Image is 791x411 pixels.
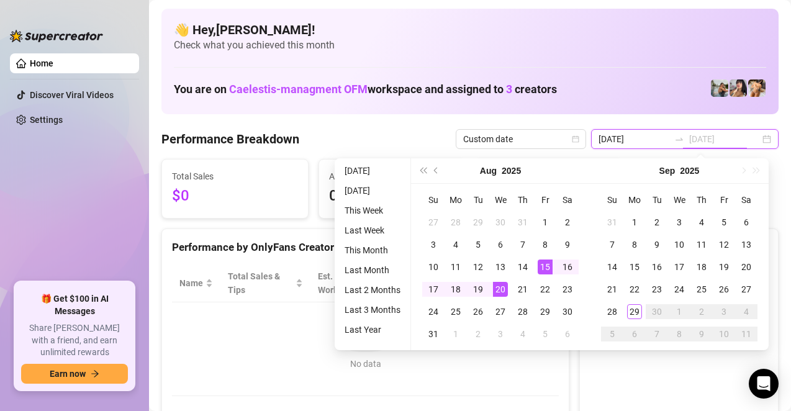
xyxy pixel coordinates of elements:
[538,215,553,230] div: 1
[422,323,445,345] td: 2025-08-31
[739,260,754,274] div: 20
[515,327,530,341] div: 4
[735,323,757,345] td: 2025-10-11
[21,364,128,384] button: Earn nowarrow-right
[601,256,623,278] td: 2025-09-14
[493,237,508,252] div: 6
[627,215,642,230] div: 1
[739,304,754,319] div: 4
[713,256,735,278] td: 2025-09-19
[340,223,405,238] li: Last Week
[512,323,534,345] td: 2025-09-04
[735,233,757,256] td: 2025-09-13
[229,83,368,96] span: Caelestis-managment OFM
[572,135,579,143] span: calendar
[172,239,559,256] div: Performance by OnlyFans Creator
[646,278,668,300] td: 2025-09-23
[534,233,556,256] td: 2025-08-08
[538,237,553,252] div: 8
[318,269,384,297] div: Est. Hours Worked
[556,278,579,300] td: 2025-08-23
[512,278,534,300] td: 2025-08-21
[668,323,690,345] td: 2025-10-08
[30,58,53,68] a: Home
[605,304,620,319] div: 28
[489,189,512,211] th: We
[649,282,664,297] div: 23
[179,276,203,290] span: Name
[340,203,405,218] li: This Week
[426,260,441,274] div: 10
[713,323,735,345] td: 2025-10-10
[340,282,405,297] li: Last 2 Months
[184,357,546,371] div: No data
[467,211,489,233] td: 2025-07-29
[489,256,512,278] td: 2025-08-13
[174,21,766,38] h4: 👋 Hey, [PERSON_NAME] !
[646,323,668,345] td: 2025-10-07
[467,233,489,256] td: 2025-08-05
[172,264,220,302] th: Name
[556,256,579,278] td: 2025-08-16
[448,282,463,297] div: 18
[493,304,508,319] div: 27
[690,189,713,211] th: Th
[426,215,441,230] div: 27
[30,115,63,125] a: Settings
[713,189,735,211] th: Fr
[649,237,664,252] div: 9
[690,323,713,345] td: 2025-10-09
[735,300,757,323] td: 2025-10-04
[739,327,754,341] div: 11
[668,278,690,300] td: 2025-09-24
[340,302,405,317] li: Last 3 Months
[512,211,534,233] td: 2025-07-31
[422,256,445,278] td: 2025-08-10
[422,189,445,211] th: Su
[623,278,646,300] td: 2025-09-22
[690,278,713,300] td: 2025-09-25
[172,184,298,208] span: $0
[426,282,441,297] div: 17
[50,369,86,379] span: Earn now
[601,211,623,233] td: 2025-08-31
[512,300,534,323] td: 2025-08-28
[672,260,687,274] div: 17
[329,169,455,183] span: Active Chats
[560,260,575,274] div: 16
[646,256,668,278] td: 2025-09-16
[674,134,684,144] span: swap-right
[220,264,310,302] th: Total Sales & Tips
[716,327,731,341] div: 10
[556,300,579,323] td: 2025-08-30
[672,237,687,252] div: 10
[329,184,455,208] span: 0
[623,300,646,323] td: 2025-09-29
[463,130,579,148] span: Custom date
[512,189,534,211] th: Th
[668,300,690,323] td: 2025-10-01
[467,300,489,323] td: 2025-08-26
[627,260,642,274] div: 15
[534,189,556,211] th: Fr
[426,304,441,319] div: 24
[515,282,530,297] div: 21
[730,79,747,97] img: Babydanix
[659,158,676,183] button: Choose a month
[672,282,687,297] div: 24
[646,211,668,233] td: 2025-09-02
[623,256,646,278] td: 2025-09-15
[502,158,521,183] button: Choose a year
[601,323,623,345] td: 2025-10-05
[445,189,467,211] th: Mo
[228,269,293,297] span: Total Sales & Tips
[445,323,467,345] td: 2025-09-01
[340,163,405,178] li: [DATE]
[605,282,620,297] div: 21
[627,304,642,319] div: 29
[694,260,709,274] div: 18
[560,327,575,341] div: 6
[174,83,557,96] h1: You are on workspace and assigned to creators
[538,260,553,274] div: 15
[445,233,467,256] td: 2025-08-04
